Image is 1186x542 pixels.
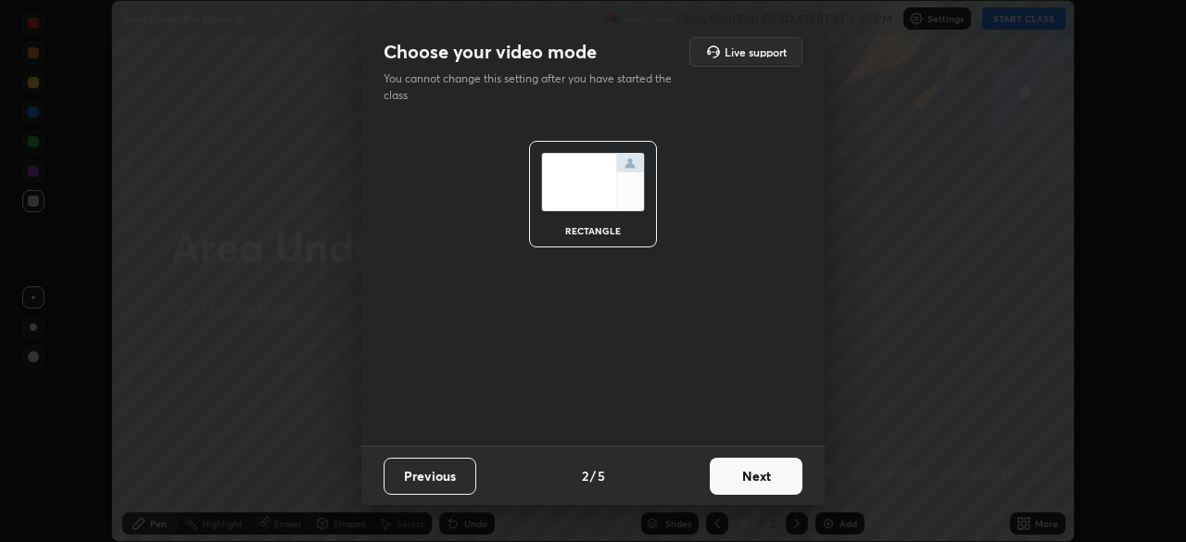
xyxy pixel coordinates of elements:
[710,458,802,495] button: Next
[384,458,476,495] button: Previous
[598,466,605,485] h4: 5
[384,40,597,64] h2: Choose your video mode
[725,46,787,57] h5: Live support
[582,466,588,485] h4: 2
[384,70,684,104] p: You cannot change this setting after you have started the class
[590,466,596,485] h4: /
[556,226,630,235] div: rectangle
[541,153,645,211] img: normalScreenIcon.ae25ed63.svg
